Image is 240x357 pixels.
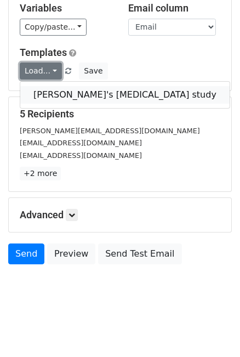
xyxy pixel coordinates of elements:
a: Copy/paste... [20,19,87,36]
a: Send [8,243,44,264]
h5: Email column [128,2,220,14]
button: Save [79,63,107,80]
h5: Variables [20,2,112,14]
iframe: Chat Widget [185,304,240,357]
a: [PERSON_NAME]'s [MEDICAL_DATA] study [20,86,230,104]
small: [EMAIL_ADDRESS][DOMAIN_NAME] [20,139,142,147]
a: Send Test Email [98,243,181,264]
small: [PERSON_NAME][EMAIL_ADDRESS][DOMAIN_NAME] [20,127,200,135]
a: Preview [47,243,95,264]
h5: Advanced [20,209,220,221]
a: Load... [20,63,62,80]
a: +2 more [20,167,61,180]
a: Templates [20,47,67,58]
small: [EMAIL_ADDRESS][DOMAIN_NAME] [20,151,142,160]
h5: 5 Recipients [20,108,220,120]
